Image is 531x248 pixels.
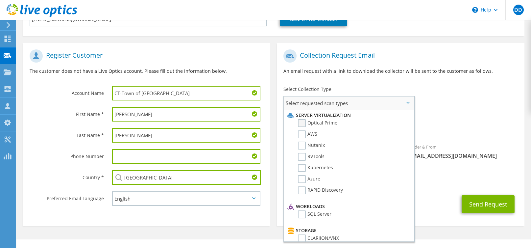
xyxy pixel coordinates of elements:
[277,140,400,163] div: To
[298,119,337,127] label: Optical Prime
[286,203,411,210] li: Workloads
[277,112,524,137] div: Requested Collections
[284,96,414,110] span: Select requested scan types
[30,49,260,63] h1: Register Customer
[472,7,478,13] svg: \n
[298,142,325,150] label: Nutanix
[298,130,317,138] label: AWS
[283,49,514,63] h1: Collection Request Email
[462,195,515,213] button: Send Request
[407,152,518,159] span: [EMAIL_ADDRESS][DOMAIN_NAME]
[30,128,104,139] label: Last Name *
[298,210,331,218] label: SQL Server
[286,227,411,234] li: Storage
[30,191,104,202] label: Preferred Email Language
[513,5,524,15] span: DD
[277,166,524,189] div: CC & Reply To
[283,86,331,93] label: Select Collection Type
[30,68,264,75] p: The customer does not have a Live Optics account. Please fill out the information below.
[30,107,104,118] label: First Name *
[286,111,411,119] li: Server Virtualization
[30,149,104,160] label: Phone Number
[30,86,104,96] label: Account Name
[298,175,320,183] label: Azure
[298,186,343,194] label: RAPID Discovery
[298,153,325,161] label: RVTools
[30,170,104,181] label: Country *
[298,164,333,172] label: Kubernetes
[283,68,518,75] p: An email request with a link to download the collector will be sent to the customer as follows.
[298,234,339,242] label: CLARiiON/VNX
[401,140,524,163] div: Sender & From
